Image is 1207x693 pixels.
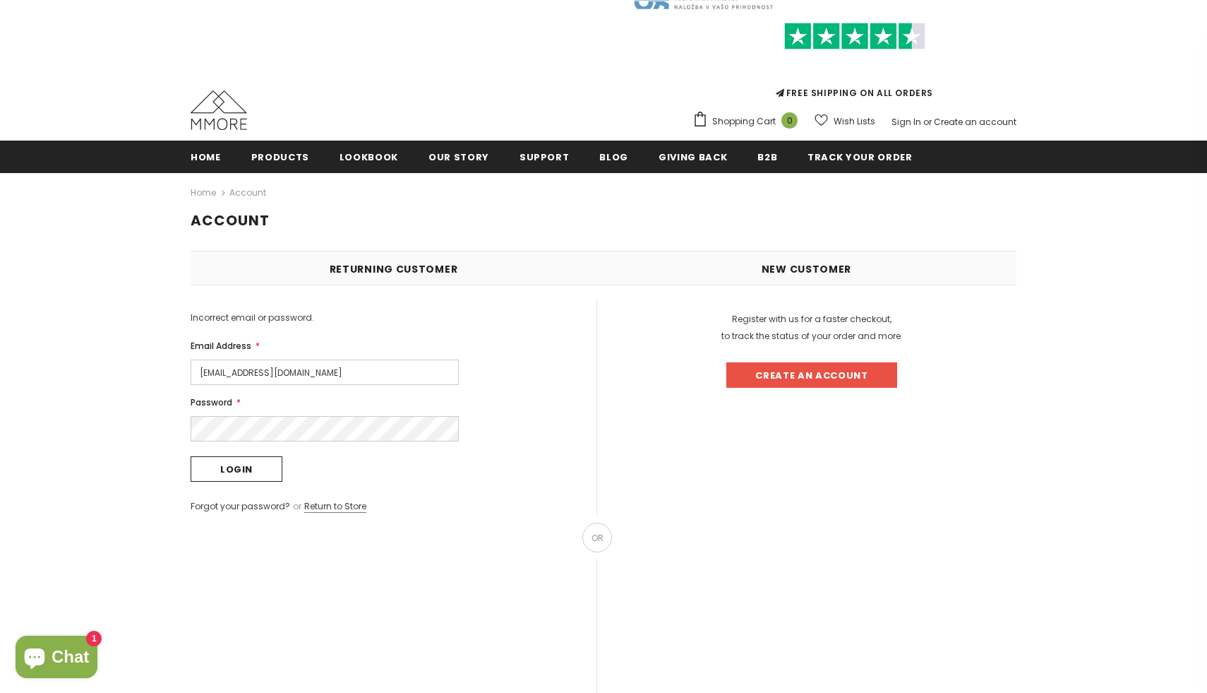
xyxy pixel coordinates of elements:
span: or [923,116,932,128]
input: Login [191,456,282,482]
inbox-online-store-chat: Shopify online store chat [11,636,102,682]
span: Shopping Cart [712,114,776,129]
a: Wish Lists [815,109,875,134]
a: Track your order [807,141,912,172]
a: support [520,141,570,172]
div: Returning Customer [220,261,567,278]
a: Home [191,141,221,172]
span: or [582,523,612,552]
a: Forgot your password? [191,500,290,512]
span: Account [229,184,266,201]
a: Home [191,184,216,201]
a: Create An Account [726,362,897,388]
h1: Account [191,212,1016,230]
span: Products [251,150,309,164]
img: MMORE Cases [191,90,247,130]
span: Email Address [191,340,251,352]
a: Shopping Cart 0 [692,111,805,132]
div: New Customer [626,261,987,278]
a: Return to Store [304,500,366,513]
a: Blog [599,141,628,172]
a: Sign In [891,116,921,128]
span: Track your order [807,150,912,164]
span: or [292,500,302,512]
p: Register with us for a faster checkout, to track the status of your order and more. [607,311,1016,345]
span: 0 [781,112,798,129]
iframe: Customer reviews powered by Trustpilot [692,49,1016,86]
span: Home [191,150,221,164]
span: Wish Lists [834,114,875,129]
a: Our Story [428,141,489,172]
a: Products [251,141,309,172]
span: B2B [757,150,777,164]
span: Our Story [428,150,489,164]
a: Giving back [659,141,727,172]
span: support [520,150,570,164]
span: Lookbook [340,150,398,164]
a: B2B [757,141,777,172]
span: Password [191,396,232,408]
img: Trust Pilot Stars [784,23,925,50]
a: Lookbook [340,141,398,172]
li: Incorrect email or password. [191,311,567,325]
span: Giving back [659,150,727,164]
span: Blog [599,150,628,164]
a: Create an account [934,116,1016,128]
span: FREE SHIPPING ON ALL ORDERS [692,29,1016,99]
